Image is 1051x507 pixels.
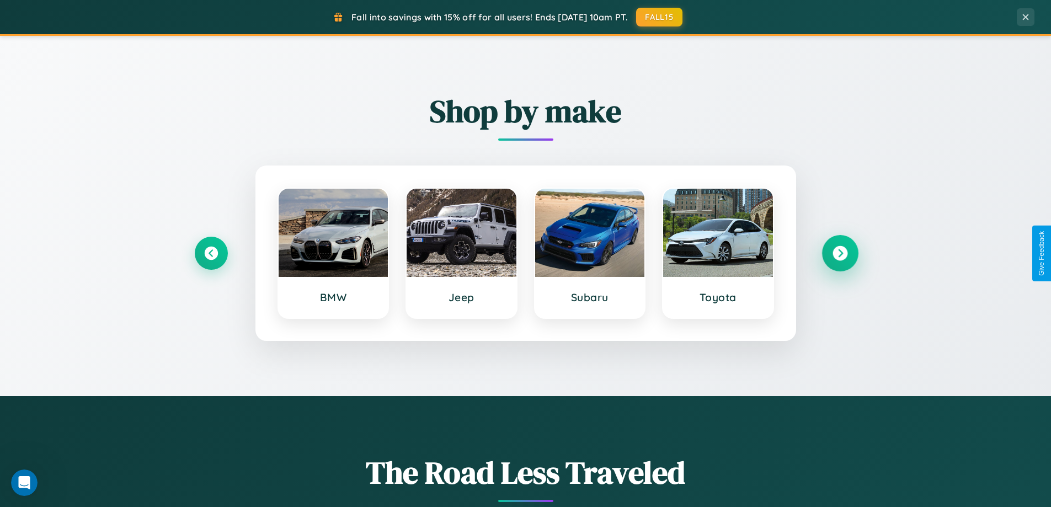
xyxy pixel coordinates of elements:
[546,291,634,304] h3: Subaru
[290,291,377,304] h3: BMW
[674,291,762,304] h3: Toyota
[195,90,857,132] h2: Shop by make
[195,451,857,494] h1: The Road Less Traveled
[11,469,38,496] iframe: Intercom live chat
[1038,231,1045,276] div: Give Feedback
[418,291,505,304] h3: Jeep
[351,12,628,23] span: Fall into savings with 15% off for all users! Ends [DATE] 10am PT.
[636,8,682,26] button: FALL15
